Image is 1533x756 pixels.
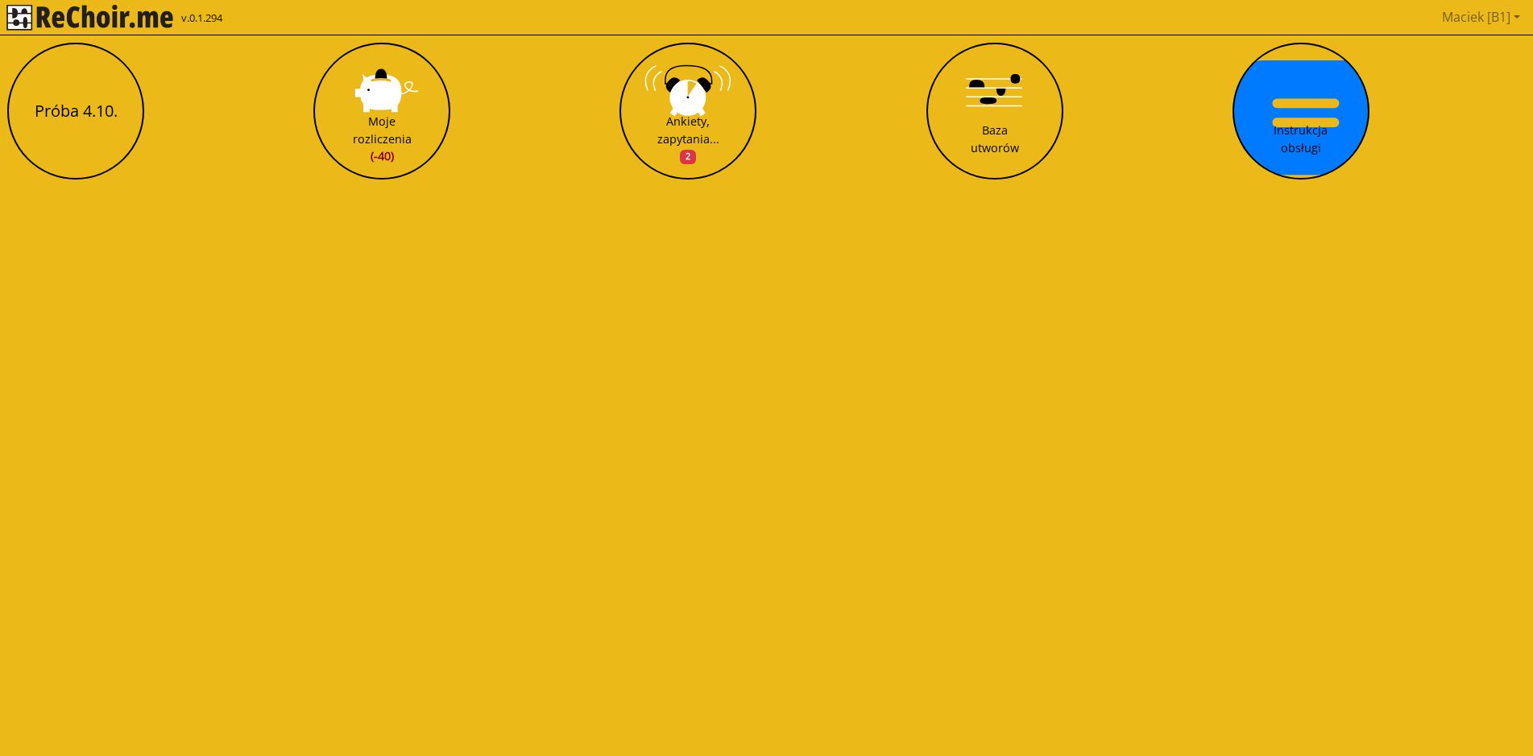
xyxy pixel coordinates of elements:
[353,147,412,165] span: (-40)
[6,5,173,31] img: rekłajer mi
[181,10,222,27] span: v.0.1.294
[1274,122,1328,156] div: Instrukcja obsługi
[1436,1,1527,33] a: Maciek [B1]
[7,43,144,180] button: Próba 4.10.
[313,43,450,180] button: Moje rozliczenia(-40)
[657,113,719,165] div: Ankiety, zapytania...
[619,43,756,180] button: Ankiety, zapytania...2
[971,122,1019,156] div: Baza utworów
[353,113,412,165] div: Moje rozliczenia
[680,150,696,164] span: 2
[1233,43,1369,180] button: Instrukcja obsługi
[926,43,1063,180] button: Baza utworów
